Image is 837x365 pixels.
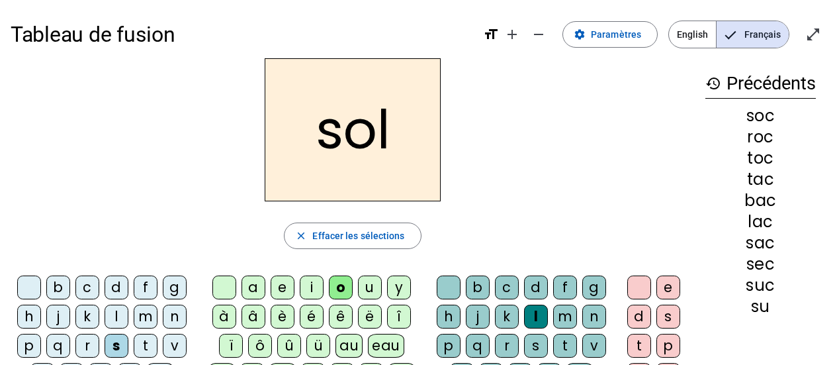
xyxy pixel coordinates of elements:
[17,334,41,358] div: p
[335,334,363,358] div: au
[591,26,641,42] span: Paramètres
[46,276,70,299] div: b
[134,334,157,358] div: t
[495,276,519,299] div: c
[242,276,265,299] div: a
[277,334,301,358] div: û
[212,305,236,329] div: à
[105,276,128,299] div: d
[17,305,41,329] div: h
[466,334,490,358] div: q
[163,334,187,358] div: v
[800,21,826,48] button: Entrer en plein écran
[284,223,421,249] button: Effacer les sélections
[271,276,294,299] div: e
[525,21,552,48] button: Diminuer la taille de la police
[437,305,461,329] div: h
[242,305,265,329] div: â
[329,276,353,299] div: o
[705,108,816,124] div: soc
[271,305,294,329] div: è
[358,276,382,299] div: u
[295,230,307,242] mat-icon: close
[656,305,680,329] div: s
[134,276,157,299] div: f
[668,21,789,48] mat-button-toggle-group: Language selection
[705,299,816,315] div: su
[531,26,547,42] mat-icon: remove
[219,334,243,358] div: ï
[705,172,816,187] div: tac
[524,276,548,299] div: d
[358,305,382,329] div: ë
[705,150,816,166] div: toc
[495,305,519,329] div: k
[705,129,816,145] div: roc
[656,276,680,299] div: e
[582,305,606,329] div: n
[163,276,187,299] div: g
[300,276,324,299] div: i
[805,26,821,42] mat-icon: open_in_full
[248,334,272,358] div: ô
[553,334,577,358] div: t
[483,26,499,42] mat-icon: format_size
[75,334,99,358] div: r
[368,334,404,358] div: eau
[705,193,816,209] div: bac
[11,13,472,56] h1: Tableau de fusion
[134,305,157,329] div: m
[329,305,353,329] div: ê
[705,76,721,91] mat-icon: history
[705,214,816,230] div: lac
[574,28,586,40] mat-icon: settings
[705,69,816,99] h3: Précédents
[265,58,441,201] h2: sol
[524,334,548,358] div: s
[669,21,716,48] span: English
[466,305,490,329] div: j
[387,276,411,299] div: y
[553,305,577,329] div: m
[387,305,411,329] div: î
[46,305,70,329] div: j
[705,278,816,293] div: suc
[306,334,330,358] div: ü
[105,305,128,329] div: l
[163,305,187,329] div: n
[105,334,128,358] div: s
[504,26,520,42] mat-icon: add
[582,334,606,358] div: v
[312,228,404,244] span: Effacer les sélections
[705,256,816,272] div: sec
[524,305,548,329] div: l
[705,235,816,251] div: sac
[656,334,680,358] div: p
[46,334,70,358] div: q
[437,334,461,358] div: p
[300,305,324,329] div: é
[75,305,99,329] div: k
[495,334,519,358] div: r
[582,276,606,299] div: g
[499,21,525,48] button: Augmenter la taille de la police
[627,305,651,329] div: d
[717,21,789,48] span: Français
[553,276,577,299] div: f
[75,276,99,299] div: c
[562,21,658,48] button: Paramètres
[466,276,490,299] div: b
[627,334,651,358] div: t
